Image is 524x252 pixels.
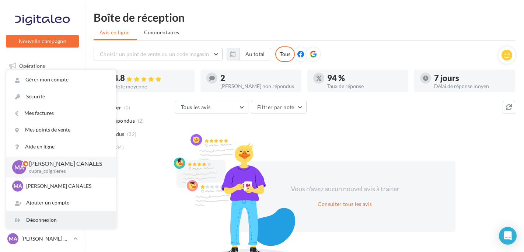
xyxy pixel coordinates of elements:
span: MA [14,163,24,171]
p: [PERSON_NAME] CANALES [29,160,104,168]
div: Open Intercom Messenger [499,227,517,245]
a: Aide en ligne [6,139,116,155]
div: 94 % [327,74,402,82]
a: Campagnes [4,114,80,129]
a: Calendrier [4,169,80,184]
button: Tous les avis [175,101,248,113]
a: Mes points de vente [6,122,116,138]
div: 2 [220,74,296,82]
div: Ajouter un compte [6,195,116,211]
span: Commentaires [144,29,179,36]
a: Contacts [4,132,80,148]
a: Médiathèque [4,150,80,166]
a: Mes factures [6,105,116,122]
button: Filtrer par note [251,101,307,113]
a: Gérer mon compte [6,71,116,88]
div: [PERSON_NAME] non répondus [220,84,296,89]
button: Choisir un point de vente ou un code magasin [94,48,223,60]
span: Tous les avis [181,104,211,110]
p: [PERSON_NAME] CANALES [21,235,70,242]
div: Délai de réponse moyen [434,84,509,89]
a: Visibilité en ligne [4,95,80,111]
a: Boîte de réception [4,77,80,92]
span: Non répondus [101,117,135,125]
span: MA [14,182,22,190]
div: 7 jours [434,74,509,82]
span: (2) [138,118,144,124]
span: Opérations [19,63,45,69]
p: cupra_coignieres [29,168,104,175]
a: PLV et print personnalisable [4,187,80,209]
div: Déconnexion [6,212,116,228]
a: Sécurité [6,88,116,105]
a: Opérations [4,58,80,74]
div: 4.8 [113,74,189,83]
a: MA [PERSON_NAME] CANALES [6,232,79,246]
div: Boîte de réception [94,12,515,23]
div: Tous [275,46,295,62]
a: Campagnes DataOnDemand [4,211,80,233]
p: [PERSON_NAME] CANALES [26,182,107,190]
button: Consulter tous les avis [315,200,375,209]
button: Au total [227,48,271,60]
div: Taux de réponse [327,84,402,89]
button: Nouvelle campagne [6,35,79,48]
div: Vous n'avez aucun nouvel avis à traiter [282,184,408,194]
span: (34) [115,144,124,150]
button: Au total [239,48,271,60]
span: Choisir un point de vente ou un code magasin [100,51,209,57]
span: (32) [127,131,136,137]
div: Note moyenne [113,84,189,89]
span: MA [9,235,17,242]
